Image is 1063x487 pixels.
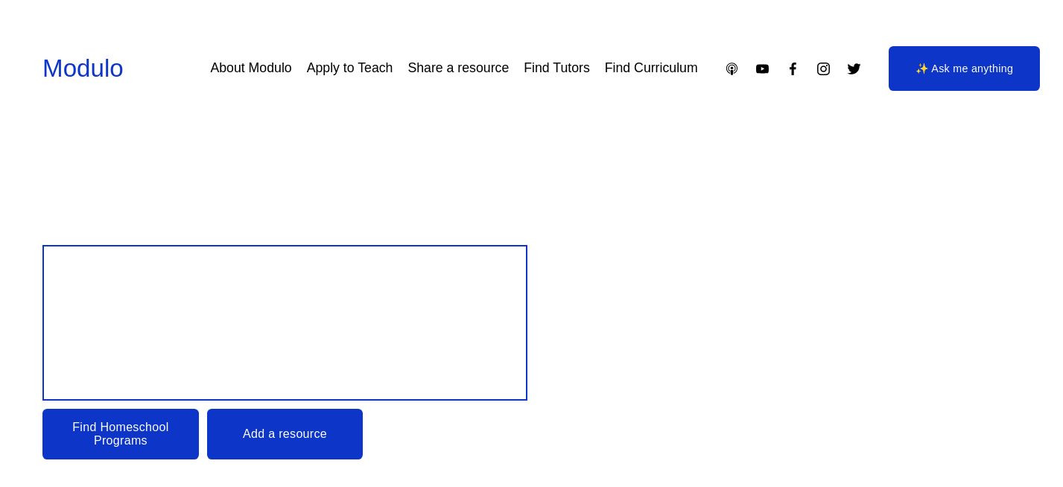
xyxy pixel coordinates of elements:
[755,61,770,77] a: YouTube
[605,55,698,81] a: Find Curriculum
[407,55,509,81] a: Share a resource
[889,46,1040,91] a: ✨ Ask me anything
[207,409,364,459] a: Add a resource
[846,61,862,77] a: Twitter
[307,55,393,81] a: Apply to Teach
[524,55,590,81] a: Find Tutors
[785,61,801,77] a: Facebook
[210,55,291,81] a: About Modulo
[42,54,124,82] a: Modulo
[59,264,493,382] span: Design your child’s Education
[816,61,831,77] a: Instagram
[724,61,740,77] a: Apple Podcasts
[42,409,199,459] a: Find Homeschool Programs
